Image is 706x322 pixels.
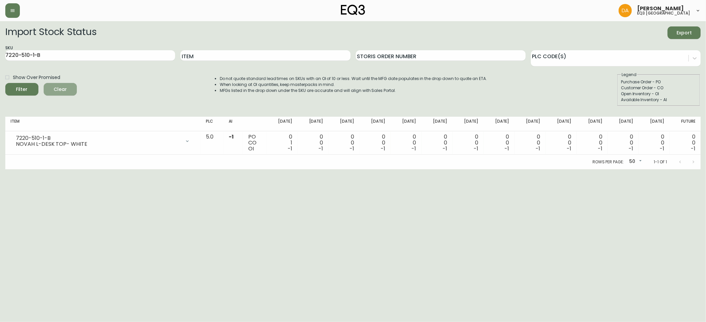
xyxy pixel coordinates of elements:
div: Customer Order - CO [621,85,696,91]
div: Open Inventory - OI [621,91,696,97]
span: OI [248,145,254,152]
span: Clear [49,85,71,94]
div: 7220-510-1-BNOVAH L-DESK TOP- WHITE [11,134,195,148]
img: logo [341,5,365,15]
th: [DATE] [515,117,546,131]
span: -1 [629,145,634,152]
span: -1 [536,145,540,152]
th: [DATE] [359,117,391,131]
span: -1 [350,145,354,152]
span: -1 [288,145,292,152]
button: Export [668,26,701,39]
div: 0 0 [675,134,695,152]
div: 0 0 [551,134,571,152]
div: 0 0 [458,134,478,152]
span: -1 [381,145,385,152]
span: -1 [598,145,602,152]
button: Clear [44,83,77,96]
div: PO CO [248,134,261,152]
th: [DATE] [328,117,359,131]
div: 7220-510-1-B [16,135,181,141]
span: Export [673,29,695,37]
div: 0 0 [396,134,416,152]
th: [DATE] [608,117,639,131]
th: AI [223,117,243,131]
p: 1-1 of 1 [654,159,667,165]
th: [DATE] [545,117,577,131]
div: NOVAH L-DESK TOP- WHITE [16,141,181,147]
th: [DATE] [422,117,453,131]
span: -1 [443,145,447,152]
td: 5.0 [201,131,223,155]
legend: Legend [621,72,637,78]
span: -1 [567,145,571,152]
h5: eq3 [GEOGRAPHIC_DATA] [637,11,690,15]
th: Item [5,117,201,131]
th: [DATE] [298,117,329,131]
th: [DATE] [452,117,484,131]
div: 0 0 [489,134,509,152]
div: 0 0 [365,134,385,152]
span: -1 [660,145,664,152]
div: 0 0 [613,134,634,152]
th: [DATE] [266,117,298,131]
div: Purchase Order - PO [621,79,696,85]
div: Available Inventory - AI [621,97,696,103]
li: Do not quote standard lead times on SKUs with an OI of 10 or less. Wait until the MFG date popula... [220,76,487,82]
li: MFGs listed in the drop down under the SKU are accurate and will align with Sales Portal. [220,88,487,94]
th: [DATE] [391,117,422,131]
span: [PERSON_NAME] [637,6,684,11]
p: Rows per page: [592,159,624,165]
div: 0 0 [303,134,323,152]
div: 0 0 [644,134,664,152]
span: -1 [691,145,695,152]
th: [DATE] [577,117,608,131]
div: 0 0 [520,134,541,152]
th: [DATE] [638,117,670,131]
span: -1 [474,145,478,152]
div: 0 0 [582,134,602,152]
div: 0 0 [334,134,354,152]
th: [DATE] [484,117,515,131]
button: Filter [5,83,38,96]
div: 50 [627,156,643,167]
span: -1 [412,145,416,152]
th: Future [670,117,701,131]
div: 0 0 [427,134,447,152]
span: -1 [229,133,234,141]
li: When looking at OI quantities, keep masterpacks in mind. [220,82,487,88]
span: Show Over Promised [13,74,60,81]
div: 0 1 [272,134,292,152]
span: -1 [319,145,323,152]
h2: Import Stock Status [5,26,96,39]
span: -1 [505,145,509,152]
th: PLC [201,117,223,131]
img: dd1a7e8db21a0ac8adbf82b84ca05374 [619,4,632,17]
